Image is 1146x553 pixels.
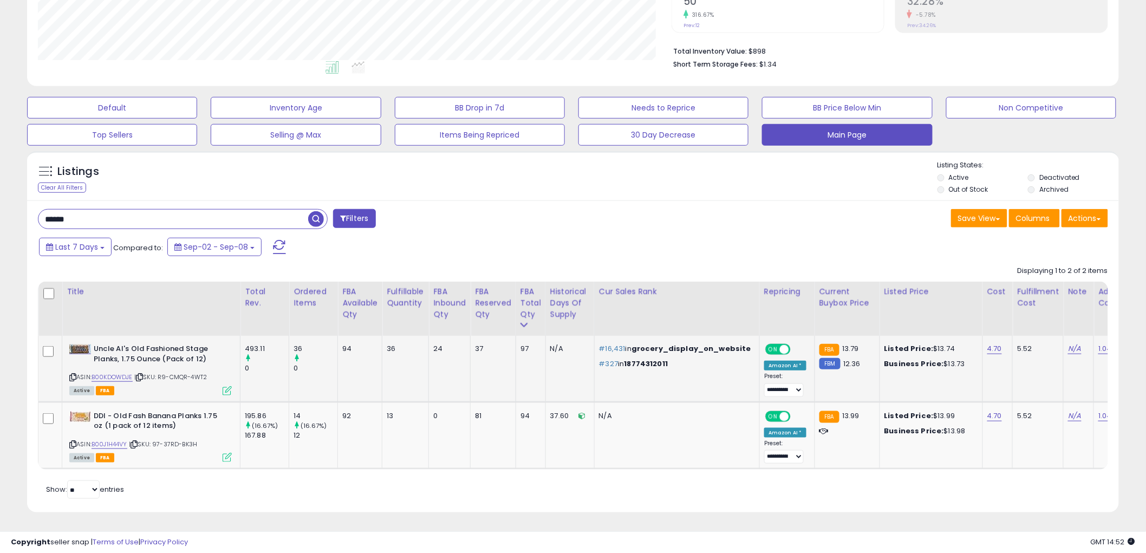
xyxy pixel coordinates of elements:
div: 37.60 [550,411,586,421]
div: N/A [599,411,751,421]
div: N/A [550,344,586,354]
div: 97 [520,344,537,354]
div: $13.98 [884,426,974,436]
span: grocery_display_on_website [631,343,751,354]
small: FBM [819,358,841,369]
label: Out of Stock [949,185,988,194]
div: 0 [245,363,289,373]
a: B00KDOWDJE [92,373,133,382]
span: Sep-02 - Sep-08 [184,242,248,252]
div: Historical Days Of Supply [550,286,590,320]
div: Title [67,286,236,297]
small: (16.67%) [301,421,327,430]
span: Last 7 Days [55,242,98,252]
a: B00J1H44VY [92,440,127,449]
span: ON [766,412,780,421]
div: Cost [987,286,1008,297]
div: 94 [520,411,537,421]
span: Show: entries [46,484,124,495]
span: #327 [599,359,618,369]
b: Short Term Storage Fees: [673,60,758,69]
span: #16,431 [599,343,626,354]
div: 36 [387,344,420,354]
div: Displaying 1 to 2 of 2 items [1018,266,1108,276]
button: Default [27,97,197,119]
button: Sep-02 - Sep-08 [167,238,262,256]
div: 14 [294,411,337,421]
div: FBA Reserved Qty [475,286,511,320]
a: Privacy Policy [140,537,188,547]
span: 13.99 [842,411,859,421]
div: 493.11 [245,344,289,354]
div: $13.74 [884,344,974,354]
div: Listed Price [884,286,978,297]
span: 2025-09-17 14:52 GMT [1091,537,1135,547]
div: seller snap | | [11,537,188,548]
span: OFF [789,412,806,421]
button: Columns [1009,209,1060,227]
div: 0 [294,363,337,373]
button: Top Sellers [27,124,197,146]
a: 1.04 [1098,411,1112,421]
small: (16.67%) [252,421,278,430]
div: 36 [294,344,337,354]
small: 316.67% [688,11,714,19]
small: Prev: 34.26% [907,22,936,29]
div: Preset: [764,373,806,397]
div: 94 [342,344,374,354]
div: $13.73 [884,359,974,369]
button: Save View [951,209,1007,227]
b: Business Price: [884,426,944,436]
span: OFF [789,345,806,354]
span: Compared to: [113,243,163,253]
b: DDI - Old Fash Banana Planks 1.75 oz (1 pack of 12 items) [94,411,225,434]
span: $1.34 [759,59,777,69]
button: Last 7 Days [39,238,112,256]
div: 37 [475,344,507,354]
a: 4.70 [987,343,1002,354]
b: Total Inventory Value: [673,47,747,56]
div: Ordered Items [294,286,333,309]
div: FBA inbound Qty [433,286,466,320]
div: 5.52 [1017,411,1055,421]
button: 30 Day Decrease [578,124,748,146]
span: All listings currently available for purchase on Amazon [69,453,94,463]
b: Uncle Al's Old Fashioned Stage Planks, 1.75 Ounce (Pack of 12) [94,344,225,367]
span: ON [766,345,780,354]
div: FBA Total Qty [520,286,541,320]
div: 12 [294,431,337,440]
small: FBA [819,344,839,356]
button: Actions [1062,209,1108,227]
label: Active [949,173,969,182]
small: Prev: 12 [683,22,700,29]
div: Additional Cost [1098,286,1138,309]
div: Amazon AI * [764,361,806,370]
img: 419W51VqxNL._SL40_.jpg [69,344,91,354]
li: $898 [673,44,1100,57]
button: Main Page [762,124,932,146]
a: N/A [1068,343,1081,354]
strong: Copyright [11,537,50,547]
h5: Listings [57,164,99,179]
button: Needs to Reprice [578,97,748,119]
b: Business Price: [884,359,944,369]
button: Filters [333,209,375,228]
div: Clear All Filters [38,183,86,193]
div: Total Rev. [245,286,284,309]
div: 24 [433,344,462,354]
span: | SKU: 97-37RD-BK3H [129,440,197,448]
label: Archived [1039,185,1069,194]
button: Non Competitive [946,97,1116,119]
div: 5.52 [1017,344,1055,354]
img: 316PofZKETL._SL40_.jpg [69,411,91,422]
div: Cur Sales Rank [599,286,755,297]
a: N/A [1068,411,1081,421]
span: All listings currently available for purchase on Amazon [69,386,94,395]
div: Fulfillable Quantity [387,286,424,309]
span: | SKU: R9-CMQR-4WT2 [134,373,207,381]
small: FBA [819,411,839,423]
span: FBA [96,386,114,395]
span: 18774312011 [624,359,668,369]
div: 13 [387,411,420,421]
div: Current Buybox Price [819,286,875,309]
